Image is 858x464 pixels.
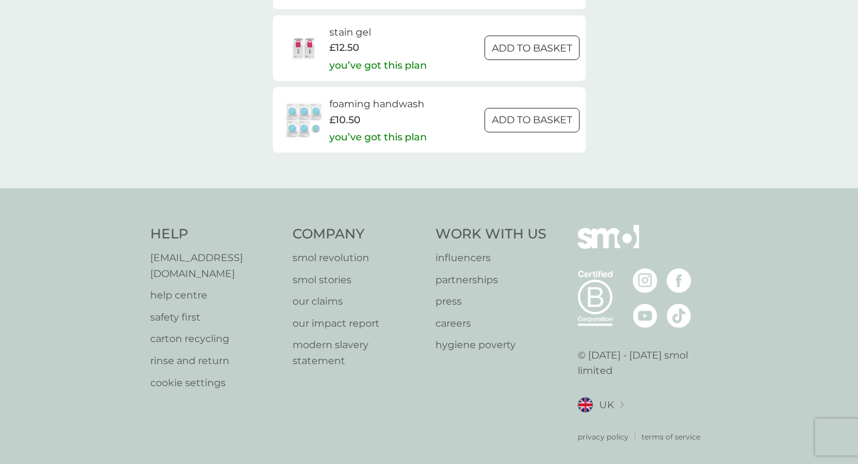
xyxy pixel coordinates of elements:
[578,397,593,413] img: UK flag
[435,294,546,310] a: press
[150,310,281,325] a: safety first
[485,36,580,60] button: ADD TO BASKET
[293,225,423,244] h4: Company
[435,316,546,332] a: careers
[435,337,546,353] a: hygiene poverty
[329,40,359,56] span: £12.50
[620,401,624,408] img: select a new location
[293,272,423,288] a: smol stories
[633,303,657,328] img: visit the smol Youtube page
[293,250,423,266] a: smol revolution
[329,96,427,112] h6: foaming handwash
[492,40,572,56] p: ADD TO BASKET
[633,268,657,293] img: visit the smol Instagram page
[150,353,281,369] a: rinse and return
[150,250,281,281] a: [EMAIL_ADDRESS][DOMAIN_NAME]
[435,250,546,266] a: influencers
[667,268,691,293] img: visit the smol Facebook page
[150,225,281,244] h4: Help
[329,58,427,74] p: you’ve got this plan
[279,99,329,142] img: foaming handwash
[293,294,423,310] a: our claims
[642,431,700,443] a: terms of service
[150,331,281,347] a: carton recycling
[329,112,361,128] span: £10.50
[150,375,281,391] a: cookie settings
[150,287,281,303] a: help centre
[435,225,546,244] h4: Work With Us
[293,316,423,332] a: our impact report
[599,397,614,413] span: UK
[435,272,546,288] a: partnerships
[329,129,427,145] p: you’ve got this plan
[329,25,427,40] h6: stain gel
[492,112,572,128] p: ADD TO BASKET
[578,348,708,379] p: © [DATE] - [DATE] smol limited
[667,303,691,328] img: visit the smol Tiktok page
[578,225,639,267] img: smol
[293,337,423,368] a: modern slavery statement
[279,26,329,69] img: stain gel
[485,108,580,132] button: ADD TO BASKET
[578,431,629,443] a: privacy policy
